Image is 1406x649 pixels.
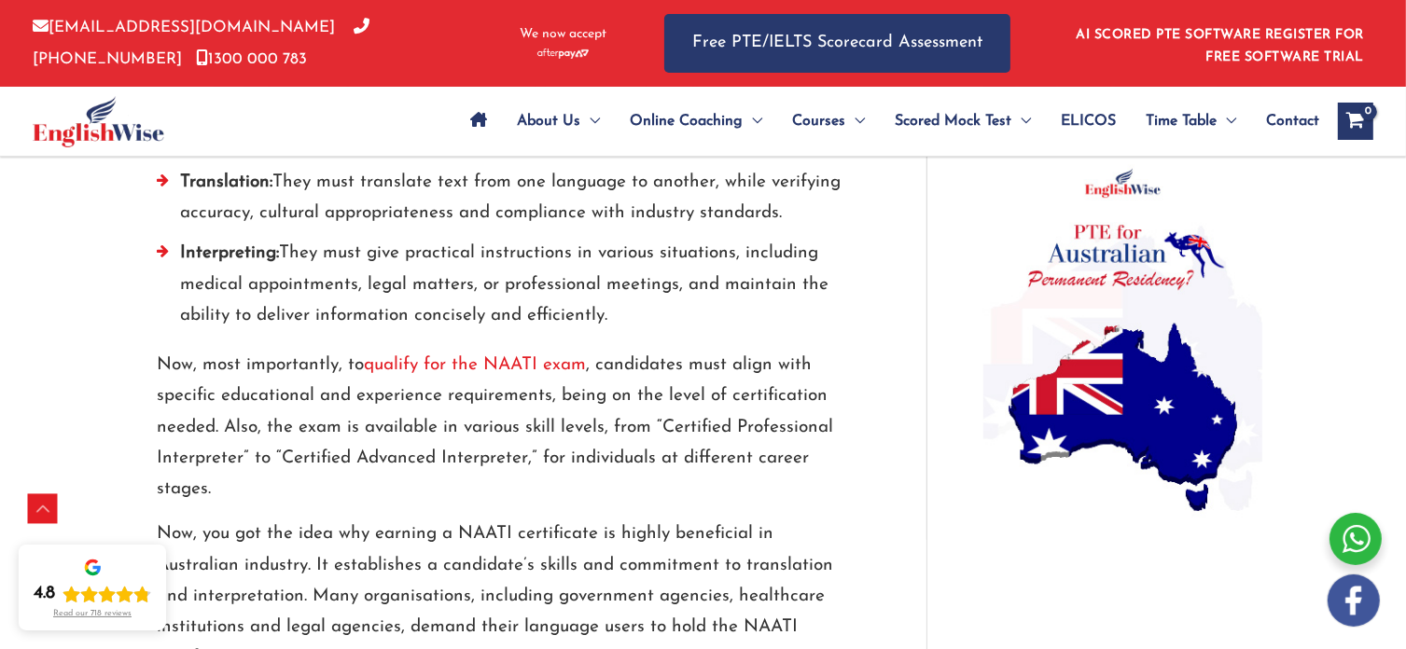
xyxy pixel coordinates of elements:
span: Menu Toggle [845,89,865,154]
div: Read our 718 reviews [53,609,132,619]
span: Menu Toggle [580,89,600,154]
span: About Us [517,89,580,154]
a: Time TableMenu Toggle [1131,89,1251,154]
span: Menu Toggle [743,89,762,154]
a: Free PTE/IELTS Scorecard Assessment [664,14,1010,73]
li: They must give practical instructions in various situations, including medical appointments, lega... [158,238,856,340]
a: CoursesMenu Toggle [777,89,880,154]
img: white-facebook.png [1328,574,1380,627]
a: ELICOS [1046,89,1131,154]
a: 1300 000 783 [196,51,307,67]
span: Contact [1266,89,1319,154]
span: Time Table [1146,89,1217,154]
span: ELICOS [1061,89,1116,154]
a: [EMAIL_ADDRESS][DOMAIN_NAME] [33,20,335,35]
div: 4.8 [34,583,55,605]
span: Online Coaching [630,89,743,154]
li: They must translate text from one language to another, while verifying accuracy, cultural appropr... [158,167,856,239]
img: Afterpay-Logo [537,48,589,59]
a: Online CoachingMenu Toggle [615,89,777,154]
nav: Site Navigation: Main Menu [455,89,1319,154]
p: Now, most importantly, to , candidates must align with specific educational and experience requir... [158,350,856,504]
span: Courses [792,89,845,154]
strong: Translation: [181,173,273,191]
a: View Shopping Cart, empty [1338,103,1373,140]
strong: Interpreting: [181,244,280,262]
a: AI SCORED PTE SOFTWARE REGISTER FOR FREE SOFTWARE TRIAL [1077,28,1365,64]
a: About UsMenu Toggle [502,89,615,154]
span: Menu Toggle [1217,89,1236,154]
span: Scored Mock Test [895,89,1011,154]
a: Contact [1251,89,1319,154]
span: Menu Toggle [1011,89,1031,154]
div: Rating: 4.8 out of 5 [34,583,151,605]
span: We now accept [520,25,606,44]
a: Scored Mock TestMenu Toggle [880,89,1046,154]
a: qualify for the NAATI exam [365,356,587,374]
aside: Header Widget 1 [1065,13,1373,74]
a: [PHONE_NUMBER] [33,20,369,66]
img: cropped-ew-logo [33,96,164,147]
